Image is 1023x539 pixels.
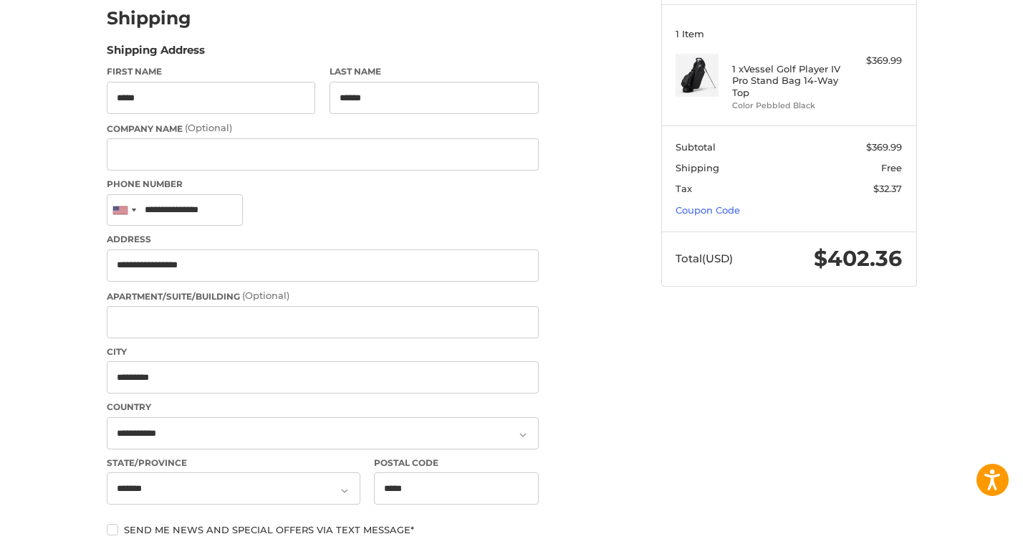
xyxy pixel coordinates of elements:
[845,54,902,68] div: $369.99
[881,162,902,173] span: Free
[676,28,902,39] h3: 1 Item
[873,183,902,194] span: $32.37
[107,121,539,135] label: Company Name
[107,233,539,246] label: Address
[185,122,232,133] small: (Optional)
[242,290,289,301] small: (Optional)
[107,289,539,303] label: Apartment/Suite/Building
[866,141,902,153] span: $369.99
[107,42,205,65] legend: Shipping Address
[676,204,740,216] a: Coupon Code
[107,195,140,226] div: United States: +1
[107,524,539,535] label: Send me news and special offers via text message*
[814,245,902,272] span: $402.36
[107,178,539,191] label: Phone Number
[676,141,716,153] span: Subtotal
[732,100,842,112] li: Color Pebbled Black
[107,401,539,414] label: Country
[107,345,539,358] label: City
[676,162,719,173] span: Shipping
[107,7,191,29] h2: Shipping
[107,457,360,469] label: State/Province
[107,65,316,78] label: First Name
[374,457,539,469] label: Postal Code
[905,500,1023,539] iframe: Google Customer Reviews
[676,252,733,265] span: Total (USD)
[330,65,539,78] label: Last Name
[732,63,842,98] h4: 1 x Vessel Golf Player IV Pro Stand Bag 14-Way Top
[676,183,692,194] span: Tax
